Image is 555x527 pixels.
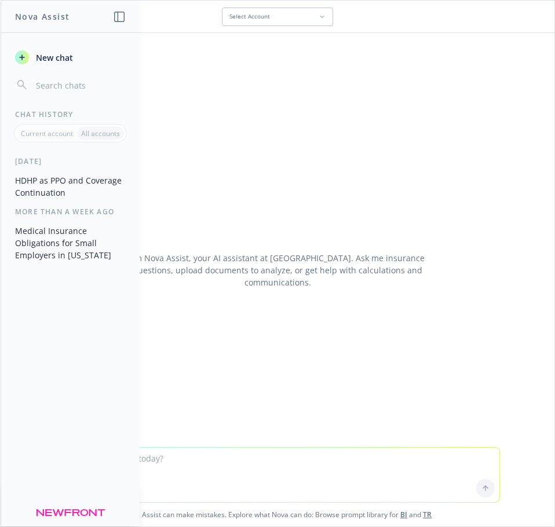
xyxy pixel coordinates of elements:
div: Chat History [1,109,140,119]
a: BI [400,510,407,519]
button: Medical Insurance Obligations for Small Employers in [US_STATE] [10,221,130,265]
button: New chat [10,47,130,68]
div: More than a week ago [1,207,140,217]
a: TR [423,510,432,519]
div: [DATE] [1,156,140,166]
p: All accounts [81,129,120,138]
input: Search chats [34,77,126,93]
p: Current account [21,129,73,138]
div: I'm Nova Assist, your AI assistant at [GEOGRAPHIC_DATA]. Ask me insurance questions, upload docum... [114,252,440,289]
h1: Nova Assist [15,10,70,23]
span: Nova Assist can make mistakes. Explore what Nova can do: Browse prompt library for and [5,503,550,526]
span: New chat [34,52,73,64]
button: Select Account [222,8,333,26]
span: Select Account [229,13,270,20]
button: HDHP as PPO and Coverage Continuation [10,171,130,202]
